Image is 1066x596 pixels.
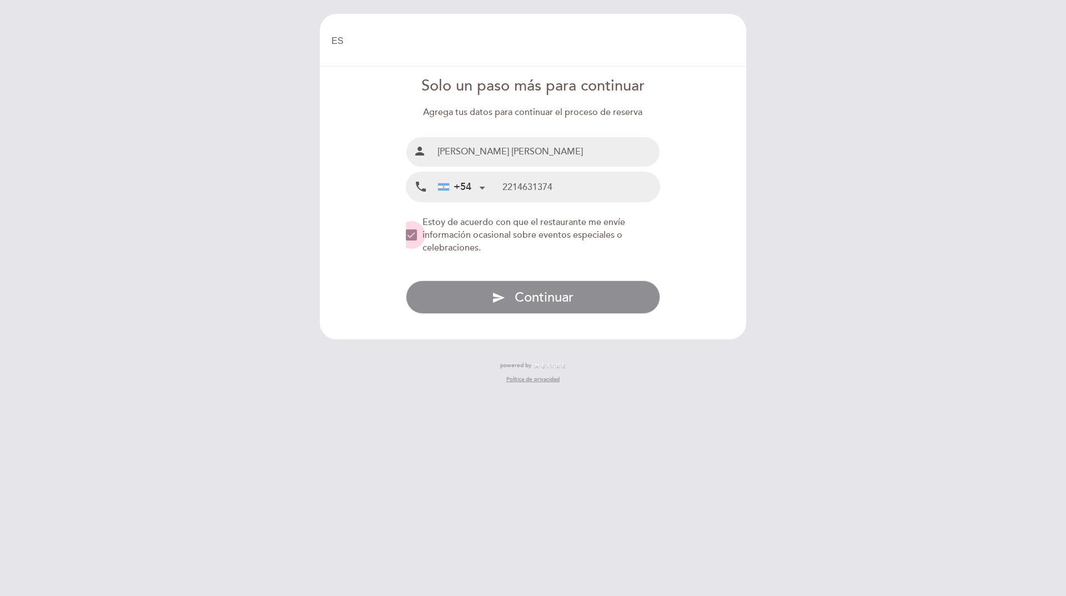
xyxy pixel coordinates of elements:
[506,375,560,383] a: Política de privacidad
[406,106,661,119] div: Agrega tus datos para continuar el proceso de reserva
[438,180,471,194] div: +54
[414,180,428,194] i: local_phone
[406,281,661,314] button: send Continuar
[406,76,661,97] div: Solo un paso más para continuar
[434,173,489,201] div: Argentina: +54
[502,172,660,202] input: Teléfono Móvil
[534,363,566,369] img: MEITRE
[515,289,574,305] span: Continuar
[500,362,531,369] span: powered by
[492,291,505,304] i: send
[406,216,661,254] md-checkbox: NEW_MODAL_AGREE_RESTAURANT_SEND_OCCASIONAL_INFO
[500,362,566,369] a: powered by
[423,217,625,253] span: Estoy de acuerdo con que el restaurante me envíe información ocasional sobre eventos especiales o...
[433,137,660,167] input: Nombre y Apellido
[413,144,426,158] i: person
